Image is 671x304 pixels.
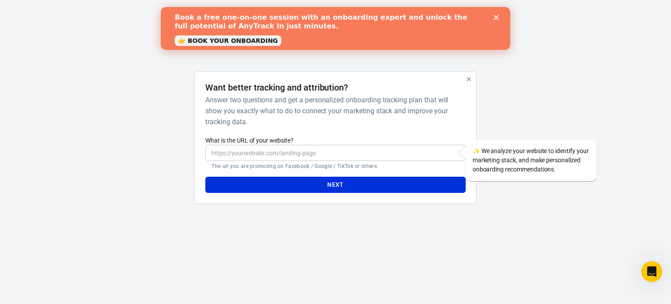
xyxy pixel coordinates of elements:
div: Close [333,8,342,13]
label: What is the URL of your website? [205,136,465,145]
div: AnyTrack [117,14,554,29]
iframe: Intercom live chat banner [161,7,510,50]
iframe: Intercom live chat [641,261,662,282]
span: sparkles [473,147,480,154]
div: We analyze your website to identify your marketing stack, and make personalized onboarding recomm... [466,140,597,181]
h4: Want better tracking and attribution? [205,82,348,93]
button: Next [205,177,465,193]
input: https://yourwebsite.com/landing-page [205,145,465,161]
p: The url you are promoting on Facebook / Google / TikTok or others [211,163,459,170]
h6: Answer two questions and get a personalized onboarding tracking plan that will show you exactly w... [205,94,462,127]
